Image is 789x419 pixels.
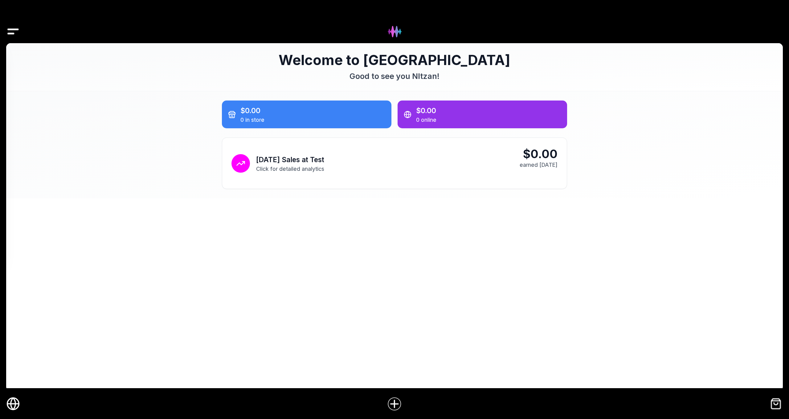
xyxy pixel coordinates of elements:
[6,20,20,43] img: Drawer
[240,116,385,124] div: 0 in store
[350,72,439,81] span: Good to see you NItzan !
[517,161,558,169] div: earned [DATE]
[382,392,407,416] a: Add Item
[256,154,324,165] h2: [DATE] Sales at Test
[387,396,402,411] img: Add Item
[416,116,561,124] div: 0 online
[222,52,567,68] h1: Welcome to [GEOGRAPHIC_DATA]
[769,397,783,411] img: Checkout
[240,105,385,116] div: $0.00
[6,15,20,29] button: Drawer
[256,165,324,173] p: Click for detailed analytics
[6,397,20,411] a: Online Store
[517,147,558,161] div: $0.00
[383,20,407,43] img: Hydee Logo
[416,105,561,116] div: $0.00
